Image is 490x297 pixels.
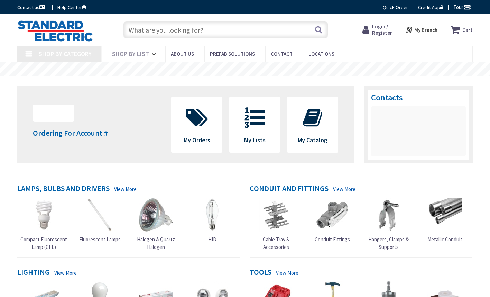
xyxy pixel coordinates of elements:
[139,198,173,232] img: Halogen & Quartz Halogen
[114,186,137,193] a: View More
[208,236,216,243] span: HID
[195,198,230,232] img: HID
[418,4,443,11] a: Credit App
[276,269,298,277] a: View More
[83,198,117,232] img: Fluorescent Lamps
[195,198,230,243] a: HID HID
[427,236,462,243] span: Metallic Conduit
[453,4,471,10] span: Tour
[172,97,222,152] a: My Orders
[112,50,149,58] span: Shop By List
[427,198,462,232] img: Metallic Conduit
[315,236,350,243] span: Conduit Fittings
[250,184,329,194] h4: Conduit and Fittings
[271,51,293,57] span: Contact
[298,136,327,144] span: My Catalog
[17,20,93,42] img: Standard Electric
[362,24,392,36] a: Login / Register
[79,236,121,243] span: Fluorescent Lamps
[20,236,67,250] span: Compact Fluorescent Lamp (CFL)
[315,198,350,243] a: Conduit Fittings Conduit Fittings
[414,27,437,33] strong: My Branch
[287,97,338,152] a: My Catalog
[130,198,183,251] a: Halogen & Quartz Halogen Halogen & Quartz Halogen
[333,186,355,193] a: View More
[263,236,289,250] span: Cable Tray & Accessories
[137,236,175,250] span: Halogen & Quartz Halogen
[405,24,437,36] div: My Branch
[33,129,108,137] h4: Ordering For Account #
[210,51,255,57] span: Prefab Solutions
[136,66,355,73] rs-layer: Coronavirus: Our Commitment to Our Employees and Customers
[171,51,194,57] span: About Us
[39,50,92,58] span: Shop By Category
[362,198,415,251] a: Hangers, Clamps & Supports Hangers, Clamps & Supports
[368,236,409,250] span: Hangers, Clamps & Supports
[462,24,473,36] strong: Cart
[259,198,293,232] img: Cable Tray & Accessories
[371,93,466,102] h3: Contacts
[184,136,210,144] span: My Orders
[250,198,303,251] a: Cable Tray & Accessories Cable Tray & Accessories
[79,198,121,243] a: Fluorescent Lamps Fluorescent Lamps
[230,97,280,152] a: My Lists
[123,21,328,38] input: What are you looking for?
[383,4,408,11] a: Quick Order
[26,198,61,232] img: Compact Fluorescent Lamp (CFL)
[54,269,77,277] a: View More
[315,198,350,232] img: Conduit Fittings
[308,51,334,57] span: Locations
[57,4,86,11] a: Help Center
[371,198,406,232] img: Hangers, Clamps & Supports
[17,4,46,11] a: Contact us
[451,24,473,36] a: Cart
[244,136,266,144] span: My Lists
[250,268,271,278] h4: Tools
[17,184,110,194] h4: Lamps, Bulbs and Drivers
[372,23,392,36] span: Login / Register
[17,268,50,278] h4: Lighting
[427,198,462,243] a: Metallic Conduit Metallic Conduit
[17,198,70,251] a: Compact Fluorescent Lamp (CFL) Compact Fluorescent Lamp (CFL)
